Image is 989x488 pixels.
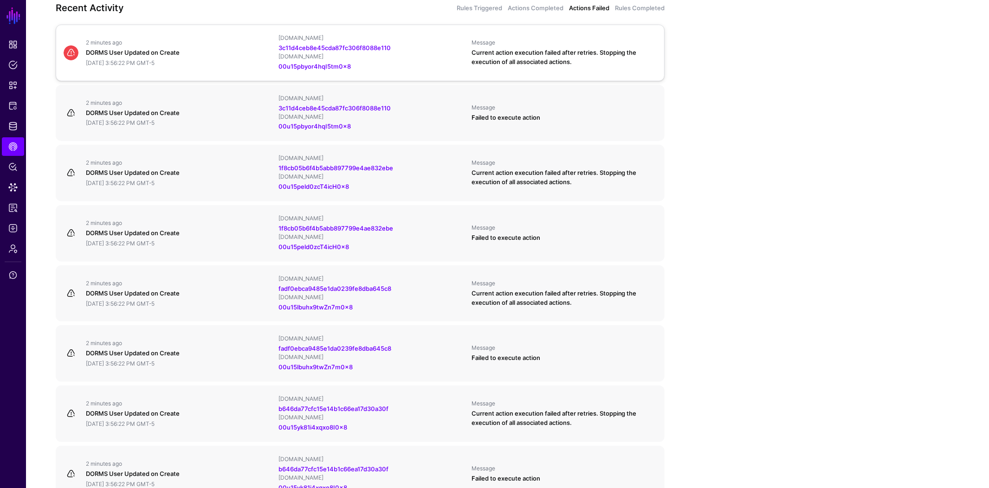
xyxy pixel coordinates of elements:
div: DORMS User Updated on Create [86,349,271,358]
a: Actions Completed [508,4,563,13]
span: CAEP Hub [8,142,18,151]
h3: Recent Activity [56,0,355,15]
div: [DATE] 3:56:22 PM GMT-5 [86,119,271,127]
div: DORMS User Updated on Create [86,168,271,178]
a: Dashboard [2,35,24,54]
div: [DOMAIN_NAME] [278,275,464,283]
a: 1f8cb05b6f4b5abb897799e4ae832ebe [278,164,393,172]
span: Identity Data Fabric [8,122,18,131]
div: [DOMAIN_NAME] [278,456,464,463]
div: Current action execution failed after retries. Stopping the execution of all associated actions. [472,289,657,308]
div: [DATE] 3:56:22 PM GMT-5 [86,360,271,367]
a: 00u15lbuhx9twZn7m0x8 [278,363,353,371]
div: DORMS User Updated on Create [86,289,271,298]
div: DORMS User Updated on Create [86,469,271,479]
div: [DOMAIN_NAME] [278,34,464,42]
div: [DOMAIN_NAME] [278,154,464,162]
div: [DOMAIN_NAME] [278,395,464,403]
span: Protected Systems [8,101,18,110]
span: Dashboard [8,40,18,49]
div: [DOMAIN_NAME] [278,294,464,301]
div: Failed to execute action [472,474,657,483]
div: Message [472,39,657,46]
div: [DATE] 3:56:22 PM GMT-5 [86,481,271,488]
div: 2 minutes ago [86,340,271,347]
div: 2 minutes ago [86,159,271,167]
div: [DOMAIN_NAME] [278,53,464,60]
span: Reports [8,203,18,212]
div: [DOMAIN_NAME] [278,474,464,482]
div: [DOMAIN_NAME] [278,113,464,121]
div: 2 minutes ago [86,400,271,407]
div: [DATE] 3:56:22 PM GMT-5 [86,300,271,308]
span: Snippets [8,81,18,90]
div: 2 minutes ago [86,39,271,46]
div: Current action execution failed after retries. Stopping the execution of all associated actions. [472,48,657,67]
div: [DOMAIN_NAME] [278,414,464,421]
a: 1f8cb05b6f4b5abb897799e4ae832ebe [278,225,393,232]
div: DORMS User Updated on Create [86,109,271,118]
a: CAEP Hub [2,137,24,156]
a: 00u15peld0zcT4icH0x8 [278,243,349,250]
a: Logs [2,219,24,238]
a: Rules Completed [615,4,665,13]
span: Logs [8,224,18,233]
a: 3c11d4ceb8e45cda87fc306f8088e110 [278,44,391,51]
span: Data Lens [8,183,18,192]
a: 00u15peld0zcT4icH0x8 [278,183,349,190]
span: Admin [8,244,18,253]
div: Message [472,400,657,407]
div: Failed to execute action [472,113,657,122]
a: Reports [2,199,24,217]
a: 00u15pbyor4hqI5tm0x8 [278,63,351,70]
div: [DOMAIN_NAME] [278,353,464,361]
div: 2 minutes ago [86,219,271,227]
span: Support [8,270,18,280]
div: Message [472,465,657,472]
div: [DATE] 3:56:22 PM GMT-5 [86,180,271,187]
div: Message [472,344,657,352]
div: Failed to execute action [472,353,657,363]
a: Identity Data Fabric [2,117,24,135]
div: [DATE] 3:56:22 PM GMT-5 [86,240,271,247]
div: Current action execution failed after retries. Stopping the execution of all associated actions. [472,409,657,428]
a: 3c11d4ceb8e45cda87fc306f8088e110 [278,104,391,112]
div: Failed to execute action [472,233,657,243]
div: [DOMAIN_NAME] [278,335,464,342]
div: Message [472,104,657,111]
a: Protected Systems [2,96,24,115]
a: Policy Lens [2,158,24,176]
a: 00u15yk81i4xqxo8I0x8 [278,424,347,431]
a: b646da77cfc15e14b1c66ea17d30a30f [278,405,388,412]
div: [DATE] 3:56:22 PM GMT-5 [86,420,271,428]
div: 2 minutes ago [86,280,271,287]
div: DORMS User Updated on Create [86,229,271,238]
a: Rules Triggered [457,4,502,13]
a: Snippets [2,76,24,95]
div: 2 minutes ago [86,460,271,468]
span: Policies [8,60,18,70]
div: [DOMAIN_NAME] [278,95,464,102]
div: Message [472,224,657,231]
a: Admin [2,239,24,258]
a: fadf0ebca9485e1da0239fe8dba645c8 [278,285,391,292]
div: Message [472,280,657,287]
div: [DOMAIN_NAME] [278,173,464,180]
div: DORMS User Updated on Create [86,48,271,58]
div: DORMS User Updated on Create [86,409,271,418]
a: SGNL [6,6,21,26]
div: [DATE] 3:56:22 PM GMT-5 [86,59,271,67]
a: Actions Failed [569,4,609,13]
div: [DOMAIN_NAME] [278,215,464,222]
a: Data Lens [2,178,24,197]
a: 00u15pbyor4hqI5tm0x8 [278,122,351,130]
a: Policies [2,56,24,74]
div: Current action execution failed after retries. Stopping the execution of all associated actions. [472,168,657,187]
span: Policy Lens [8,162,18,172]
div: Message [472,159,657,167]
a: 00u15lbuhx9twZn7m0x8 [278,303,353,311]
a: fadf0ebca9485e1da0239fe8dba645c8 [278,345,391,352]
a: b646da77cfc15e14b1c66ea17d30a30f [278,465,388,473]
div: [DOMAIN_NAME] [278,233,464,241]
div: 2 minutes ago [86,99,271,107]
